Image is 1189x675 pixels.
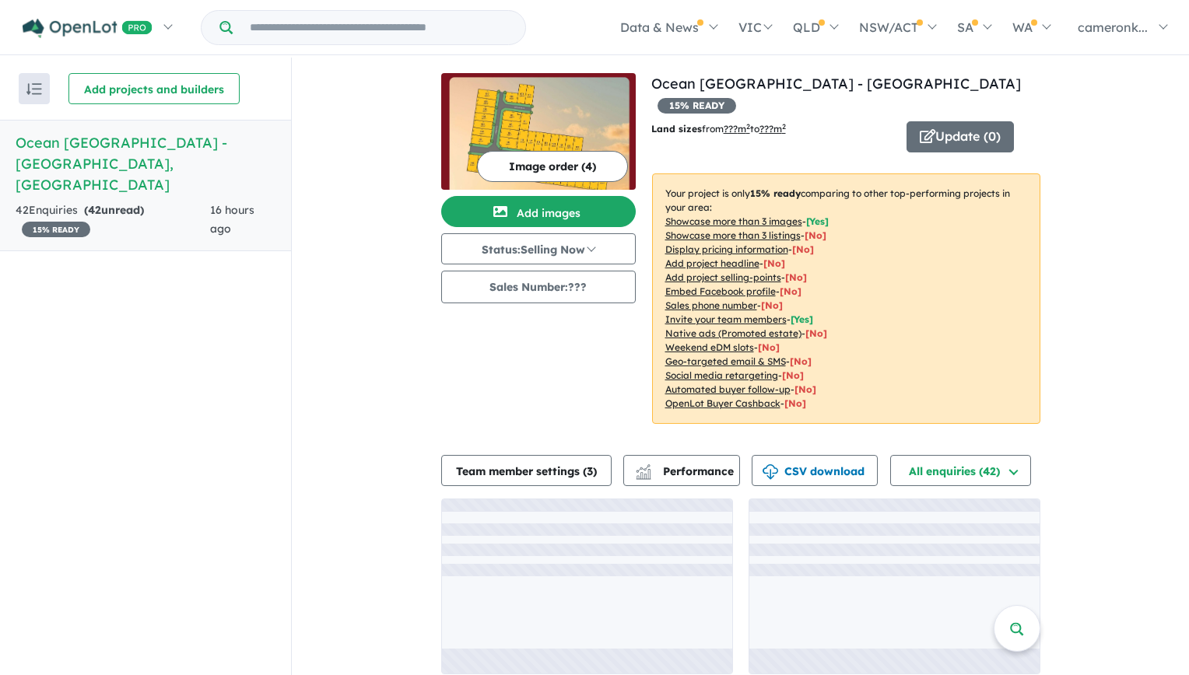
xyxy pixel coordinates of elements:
[23,19,153,38] img: Openlot PRO Logo White
[638,464,734,478] span: Performance
[441,233,636,264] button: Status:Selling Now
[441,455,612,486] button: Team member settings (3)
[791,313,813,325] span: [ Yes ]
[805,229,826,241] span: [ No ]
[750,187,801,199] b: 15 % ready
[763,257,785,269] span: [ No ]
[752,455,878,486] button: CSV download
[26,83,42,95] img: sort.svg
[651,75,1021,93] a: Ocean [GEOGRAPHIC_DATA] - [GEOGRAPHIC_DATA]
[1078,19,1148,35] span: cameronk...
[636,469,651,479] img: bar-chart.svg
[16,201,210,239] div: 42 Enquir ies
[88,203,101,217] span: 42
[759,123,786,135] u: ???m
[724,123,750,135] u: ??? m
[623,455,740,486] button: Performance
[780,285,801,297] span: [ No ]
[763,464,778,480] img: download icon
[587,464,593,478] span: 3
[665,271,781,283] u: Add project selling-points
[806,215,829,227] span: [ Yes ]
[665,215,802,227] u: Showcase more than 3 images
[746,122,750,131] sup: 2
[210,203,254,236] span: 16 hours ago
[782,122,786,131] sup: 2
[477,151,628,182] button: Image order (4)
[784,397,806,409] span: [No]
[665,383,791,395] u: Automated buyer follow-up
[665,397,780,409] u: OpenLot Buyer Cashback
[907,121,1014,152] button: Update (0)
[782,369,804,381] span: [No]
[651,121,895,137] p: from
[665,299,757,311] u: Sales phone number
[761,299,783,311] span: [ No ]
[441,271,636,303] button: Sales Number:???
[658,98,736,114] span: 15 % READY
[16,132,275,195] h5: Ocean [GEOGRAPHIC_DATA] - [GEOGRAPHIC_DATA] , [GEOGRAPHIC_DATA]
[665,369,778,381] u: Social media retargeting
[758,341,780,353] span: [No]
[750,123,786,135] span: to
[68,73,240,104] button: Add projects and builders
[665,355,786,367] u: Geo-targeted email & SMS
[805,327,827,339] span: [No]
[665,257,759,269] u: Add project headline
[665,327,801,339] u: Native ads (Promoted estate)
[790,355,812,367] span: [No]
[785,271,807,283] span: [ No ]
[441,196,636,227] button: Add images
[792,243,814,255] span: [ No ]
[84,203,144,217] strong: ( unread)
[665,229,801,241] u: Showcase more than 3 listings
[651,123,702,135] b: Land sizes
[890,455,1031,486] button: All enquiries (42)
[665,341,754,353] u: Weekend eDM slots
[665,243,788,255] u: Display pricing information
[636,464,650,473] img: line-chart.svg
[665,313,787,325] u: Invite your team members
[22,222,90,237] span: 15 % READY
[794,383,816,395] span: [No]
[665,285,776,297] u: Embed Facebook profile
[441,73,636,190] img: Ocean Grand Estate - Ocean Grove
[236,11,522,44] input: Try estate name, suburb, builder or developer
[652,173,1040,424] p: Your project is only comparing to other top-performing projects in your area: - - - - - - - - - -...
